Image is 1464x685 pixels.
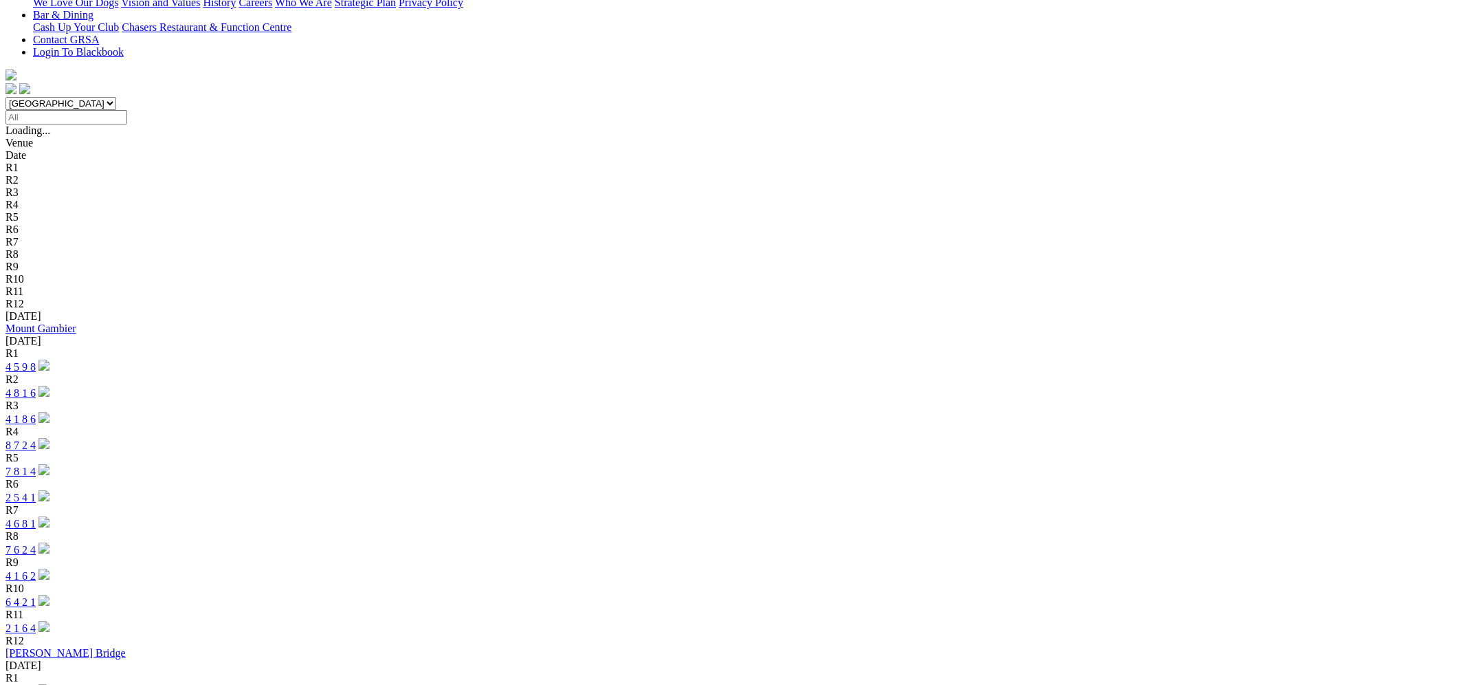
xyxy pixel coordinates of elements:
div: R2 [5,174,1459,186]
a: 8 7 2 4 [5,439,36,451]
img: play-circle.svg [38,490,49,501]
div: R5 [5,452,1459,464]
a: Login To Blackbook [33,46,124,58]
div: Bar & Dining [33,21,1459,34]
div: R3 [5,186,1459,199]
img: twitter.svg [19,83,30,94]
img: play-circle.svg [38,517,49,528]
img: play-circle.svg [38,464,49,475]
a: 7 8 1 4 [5,466,36,477]
span: Loading... [5,124,50,136]
img: play-circle.svg [38,621,49,632]
div: R12 [5,298,1459,310]
div: R5 [5,211,1459,224]
a: 7 6 2 4 [5,544,36,556]
div: R6 [5,478,1459,490]
a: Contact GRSA [33,34,99,45]
img: play-circle.svg [38,569,49,580]
div: [DATE] [5,335,1459,347]
div: R7 [5,504,1459,517]
img: play-circle.svg [38,595,49,606]
a: [PERSON_NAME] Bridge [5,647,126,659]
div: R2 [5,373,1459,386]
img: logo-grsa-white.png [5,69,16,80]
img: play-circle.svg [38,412,49,423]
div: R8 [5,530,1459,543]
img: play-circle.svg [38,360,49,371]
div: Date [5,149,1459,162]
a: 2 5 4 1 [5,492,36,503]
div: R1 [5,162,1459,174]
img: play-circle.svg [38,386,49,397]
div: R1 [5,347,1459,360]
input: Select date [5,110,127,124]
a: Bar & Dining [33,9,93,21]
div: R4 [5,426,1459,438]
img: play-circle.svg [38,438,49,449]
div: Venue [5,137,1459,149]
div: R10 [5,273,1459,285]
img: play-circle.svg [38,543,49,554]
a: Cash Up Your Club [33,21,119,33]
a: Chasers Restaurant & Function Centre [122,21,291,33]
a: 4 8 1 6 [5,387,36,399]
div: R3 [5,400,1459,412]
div: R11 [5,609,1459,621]
div: R12 [5,635,1459,647]
a: 4 5 9 8 [5,361,36,373]
div: R10 [5,583,1459,595]
div: R8 [5,248,1459,261]
div: R1 [5,672,1459,684]
div: R9 [5,556,1459,569]
div: R6 [5,224,1459,236]
a: 6 4 2 1 [5,596,36,608]
div: R9 [5,261,1459,273]
div: [DATE] [5,660,1459,672]
a: Mount Gambier [5,323,76,334]
a: 4 1 8 6 [5,413,36,425]
div: R11 [5,285,1459,298]
a: 4 1 6 2 [5,570,36,582]
div: R7 [5,236,1459,248]
img: facebook.svg [5,83,16,94]
div: [DATE] [5,310,1459,323]
div: R4 [5,199,1459,211]
a: 4 6 8 1 [5,518,36,530]
a: 2 1 6 4 [5,622,36,634]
